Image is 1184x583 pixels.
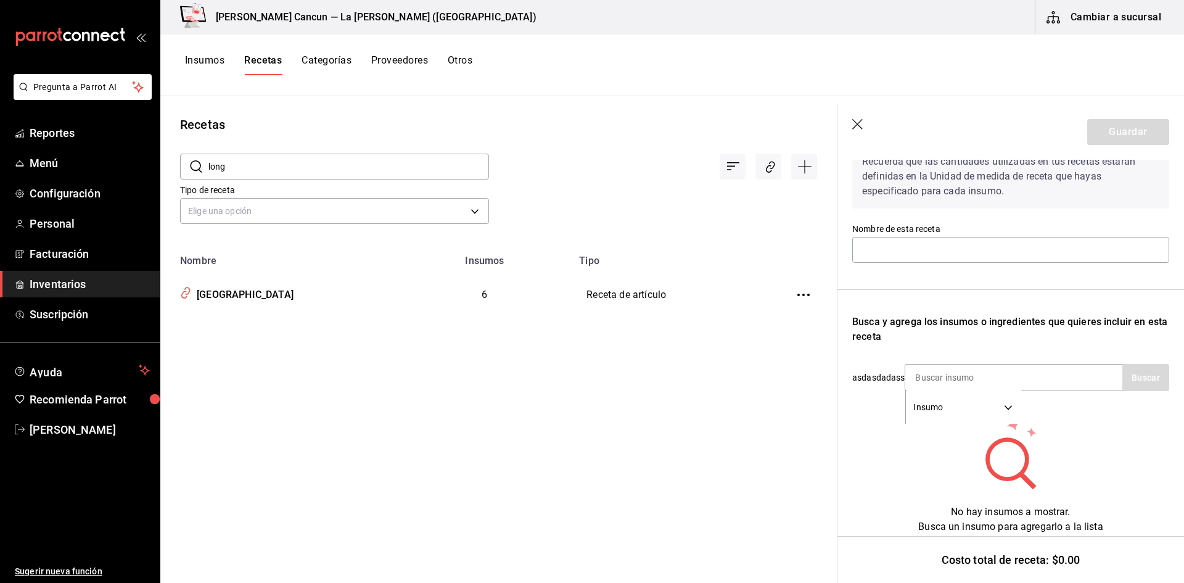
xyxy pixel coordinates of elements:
h3: [PERSON_NAME] Cancun — La [PERSON_NAME] ([GEOGRAPHIC_DATA]) [206,10,536,25]
span: Facturación [30,246,150,262]
button: Pregunta a Parrot AI [14,74,152,100]
div: Elige una opción [180,198,489,224]
span: Configuración [30,185,150,202]
button: Insumos [185,54,224,75]
div: Busca y agrega los insumos o ingredientes que quieres incluir en esta receta [852,315,1169,344]
a: Pregunta a Parrot AI [9,89,152,102]
button: Proveedores [371,54,428,75]
input: Buscar insumo [905,365,1029,391]
span: Pregunta a Parrot AI [33,81,133,94]
table: inventoriesTable [160,247,837,323]
th: Nombre [160,247,398,267]
span: Menú [30,155,150,172]
span: [PERSON_NAME] [30,421,150,438]
span: Sugerir nueva función [15,565,150,578]
span: Reportes [30,125,150,141]
div: Recetas [180,115,225,134]
label: Nombre de esta receta [852,225,1169,233]
div: Recuerda que las cantidades utilizadas en tus recetas estarán definidas en la Unidad de medida de... [852,144,1169,209]
div: Asociar recetas [755,154,781,180]
span: Ayuda [30,363,134,378]
span: Personal [30,215,150,232]
div: Agregar receta [791,154,817,180]
th: Tipo [572,247,775,267]
span: 6 [482,289,487,300]
button: Categorías [302,54,351,75]
div: Ordenar por [720,154,746,180]
th: Insumos [398,247,572,267]
span: Inventarios [30,276,150,292]
div: asdasdadass [852,364,1169,391]
div: Insumo [906,391,1022,424]
div: Costo total de receta: $0.00 [837,536,1184,583]
input: Buscar nombre de receta [208,154,489,179]
button: open_drawer_menu [136,32,146,42]
td: Receta de artículo [572,267,775,323]
span: Recomienda Parrot [30,391,150,408]
button: Otros [448,54,472,75]
button: Recetas [244,54,282,75]
div: navigation tabs [185,54,472,75]
div: [GEOGRAPHIC_DATA] [192,283,294,302]
label: Tipo de receta [180,186,489,194]
span: Suscripción [30,306,150,323]
span: No hay insumos a mostrar. Busca un insumo para agregarlo a la lista [918,506,1103,532]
